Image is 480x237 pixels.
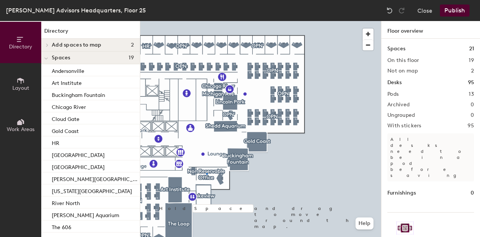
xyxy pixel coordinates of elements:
[471,112,474,118] h2: 0
[469,45,474,53] h1: 21
[52,90,105,98] p: Buckingham Fountain
[471,68,474,74] h2: 2
[52,78,82,86] p: Art Institute
[52,126,79,134] p: Gold Coast
[7,126,34,133] span: Work Areas
[52,186,132,195] p: [US_STATE][GEOGRAPHIC_DATA]
[471,189,474,197] h1: 0
[387,102,409,108] h2: Archived
[131,42,134,48] span: 2
[9,44,32,50] span: Directory
[52,66,84,74] p: Andersonville
[52,150,105,159] p: [GEOGRAPHIC_DATA]
[471,102,474,108] h2: 0
[386,7,393,14] img: Undo
[52,102,86,110] p: Chicago River
[52,210,119,219] p: [PERSON_NAME] Aquarium
[387,112,415,118] h2: Ungrouped
[52,162,105,171] p: [GEOGRAPHIC_DATA]
[387,91,399,97] h2: Pods
[381,21,480,39] h1: Floor overview
[396,222,414,234] img: Sticker logo
[387,57,419,63] h2: On this floor
[52,114,79,122] p: Cloud Gate
[468,123,474,129] h2: 95
[52,138,59,146] p: HR
[355,217,373,229] button: Help
[52,55,70,61] span: Spaces
[41,27,140,39] h1: Directory
[6,6,146,15] div: [PERSON_NAME] Advisors Headquarters, Floor 25
[398,7,405,14] img: Redo
[387,45,405,53] h1: Spaces
[12,85,29,91] span: Layout
[52,174,138,183] p: [PERSON_NAME][GEOGRAPHIC_DATA]
[469,57,474,63] h2: 19
[129,55,134,61] span: 19
[387,189,416,197] h1: Furnishings
[387,78,402,87] h1: Desks
[387,123,421,129] h2: With stickers
[469,91,474,97] h2: 13
[468,78,474,87] h1: 95
[440,5,469,17] button: Publish
[387,68,418,74] h2: Not on map
[387,133,474,181] p: All desks need to be in a pod before saving
[52,222,71,231] p: The 606
[52,198,80,207] p: River North
[417,5,432,17] button: Close
[52,42,102,48] span: Add spaces to map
